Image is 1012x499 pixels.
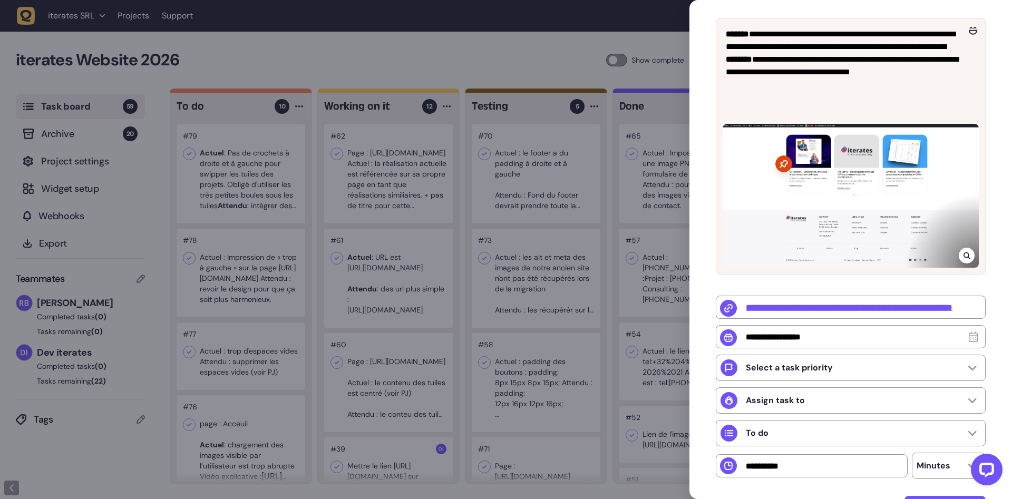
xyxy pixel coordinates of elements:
[917,461,950,471] p: Minutes
[746,395,805,406] p: Assign task to
[962,449,1007,494] iframe: LiveChat chat widget
[746,428,768,438] p: To do
[746,363,833,373] p: Select a task priority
